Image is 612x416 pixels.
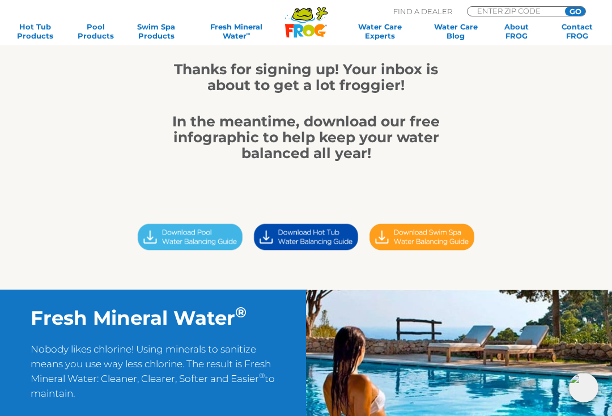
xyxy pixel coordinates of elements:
[132,220,248,253] img: Download Button POOL
[565,7,585,16] input: GO
[341,22,419,40] a: Water CareExperts
[193,22,279,40] a: Fresh MineralWater∞
[31,307,275,330] h2: Fresh Mineral Water
[172,113,440,162] strong: In the meantime, download our free infographic to help keep your water balanced all year!
[248,220,364,253] img: Download Button (Hot Tub)
[31,342,275,410] p: Nobody likes chlorine! Using minerals to sanitize means you use way less chlorine. The result is ...
[432,22,479,40] a: Water CareBlog
[493,22,540,40] a: AboutFROG
[174,61,438,94] strong: Thanks for signing up! Your inbox is about to get a lot froggier!
[72,22,119,40] a: PoolProducts
[133,22,180,40] a: Swim SpaProducts
[11,22,58,40] a: Hot TubProducts
[476,7,552,15] input: Zip Code Form
[554,22,601,40] a: ContactFROG
[393,6,452,16] p: Find A Dealer
[246,31,250,37] sup: ∞
[364,220,479,253] img: Download Button (Swim Spa)
[235,303,246,321] sup: ®
[259,371,265,380] sup: ®
[569,373,598,402] img: openIcon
